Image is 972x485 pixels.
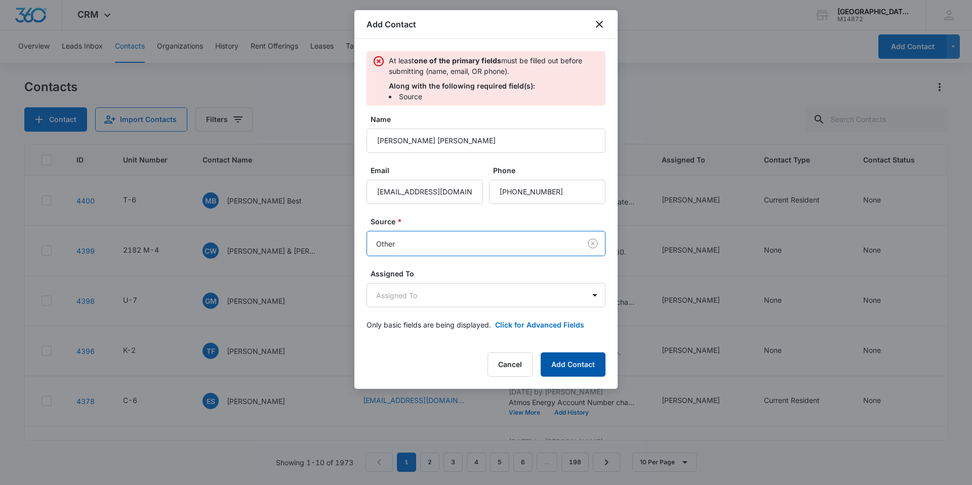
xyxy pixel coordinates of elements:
[371,114,610,125] label: Name
[371,268,610,279] label: Assigned To
[414,56,501,65] strong: one of the primary fields
[541,352,605,377] button: Add Contact
[495,319,584,330] button: Click for Advanced Fields
[389,55,599,76] p: At least must be filled out before submitting (name, email, OR phone).
[389,91,599,102] li: Source
[489,180,605,204] input: Phone
[367,129,605,153] input: Name
[488,352,533,377] button: Cancel
[371,216,610,227] label: Source
[493,165,610,176] label: Phone
[367,319,491,330] p: Only basic fields are being displayed.
[593,18,605,30] button: close
[389,80,599,91] p: Along with the following required field(s):
[367,180,483,204] input: Email
[585,235,601,252] button: Clear
[371,165,487,176] label: Email
[367,18,416,30] h1: Add Contact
